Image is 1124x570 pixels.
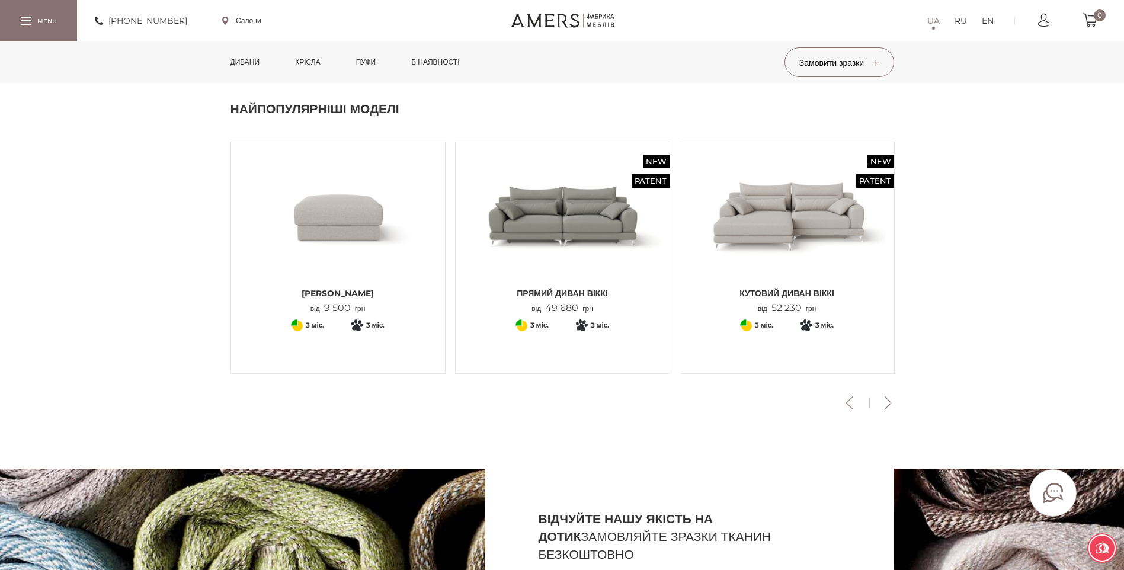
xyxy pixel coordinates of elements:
[286,41,329,83] a: Крісла
[222,41,269,83] a: Дивани
[531,303,593,314] p: від грн
[643,155,670,168] span: New
[689,287,885,299] span: Кутовий диван ВІККІ
[541,302,582,313] span: 49 680
[320,302,355,313] span: 9 500
[784,47,894,77] button: Замовити зразки
[310,303,366,314] p: від грн
[347,41,385,83] a: Пуфи
[758,303,816,314] p: від грн
[240,287,436,299] span: [PERSON_NAME]
[955,14,967,28] a: RU
[982,14,994,28] a: EN
[465,287,661,299] span: Прямий диван ВІККІ
[402,41,468,83] a: в наявності
[767,302,806,313] span: 52 230
[878,396,899,409] button: Next
[222,15,261,26] a: Салони
[632,174,670,188] span: Patent
[465,151,661,314] a: New Patent Прямий диван ВІККІ Прямий диван ВІККІ Прямий диван ВІККІ від49 680грн
[240,151,436,314] a: Пуф БРУНО [PERSON_NAME] від9 500грн
[230,100,894,118] h2: Найпопулярніші моделі
[799,57,879,68] span: Замовити зразки
[689,151,885,314] a: New Patent Кутовий диван ВІККІ Кутовий диван ВІККІ Кутовий диван ВІККІ від52 230грн
[856,174,894,188] span: Patent
[539,510,841,563] h2: замовляйте зразки тканин безкоштовно
[539,511,713,544] b: Відчуйте нашу якість на дотик
[840,396,860,409] button: Previous
[1094,9,1106,21] span: 0
[927,14,940,28] a: UA
[240,151,436,281] img: Пуф БРУНО
[95,14,187,28] a: [PHONE_NUMBER]
[867,155,894,168] span: New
